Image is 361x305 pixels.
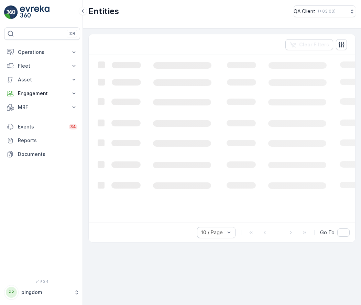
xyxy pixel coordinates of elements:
[88,6,119,17] p: Entities
[4,73,80,87] button: Asset
[4,147,80,161] a: Documents
[18,49,66,56] p: Operations
[4,87,80,100] button: Engagement
[18,137,77,144] p: Reports
[4,100,80,114] button: MRF
[294,8,315,15] p: QA Client
[20,5,50,19] img: logo_light-DOdMpM7g.png
[299,41,329,48] p: Clear Filters
[4,280,80,284] span: v 1.50.4
[70,124,76,129] p: 34
[4,285,80,300] button: PPpingdom
[18,123,65,130] p: Events
[18,90,66,97] p: Engagement
[294,5,355,17] button: QA Client(+03:00)
[4,120,80,134] a: Events34
[18,76,66,83] p: Asset
[18,104,66,111] p: MRF
[18,63,66,69] p: Fleet
[4,45,80,59] button: Operations
[318,9,336,14] p: ( +03:00 )
[21,289,70,296] p: pingdom
[4,5,18,19] img: logo
[68,31,75,36] p: ⌘B
[320,229,335,236] span: Go To
[18,151,77,158] p: Documents
[6,287,17,298] div: PP
[4,59,80,73] button: Fleet
[4,134,80,147] a: Reports
[285,39,333,50] button: Clear Filters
